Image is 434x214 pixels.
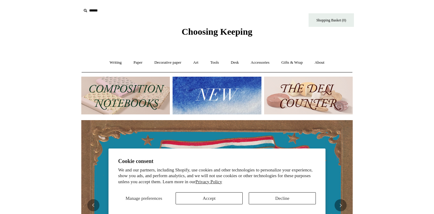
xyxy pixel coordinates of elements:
button: Accept [176,192,243,204]
button: Previous [87,199,99,211]
a: About [309,55,330,71]
p: We and our partners, including Shopify, use cookies and other technologies to personalize your ex... [118,167,316,185]
button: Manage preferences [118,192,170,204]
a: Accessories [245,55,275,71]
span: Choosing Keeping [182,27,252,37]
a: Art [188,55,204,71]
a: Paper [128,55,148,71]
h2: Cookie consent [118,158,316,164]
a: Desk [225,55,245,71]
a: Writing [104,55,127,71]
img: 202302 Composition ledgers.jpg__PID:69722ee6-fa44-49dd-a067-31375e5d54ec [81,77,170,114]
button: Next [335,199,347,211]
img: New.jpg__PID:f73bdf93-380a-4a35-bcfe-7823039498e1 [173,77,261,114]
a: Decorative paper [149,55,187,71]
button: Decline [249,192,316,204]
a: Choosing Keeping [182,31,252,36]
img: The Deli Counter [264,77,353,114]
a: Tools [205,55,225,71]
a: Privacy Policy [196,179,222,184]
a: Gifts & Wrap [276,55,308,71]
a: Shopping Basket (0) [309,13,354,27]
span: Manage preferences [125,196,162,201]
